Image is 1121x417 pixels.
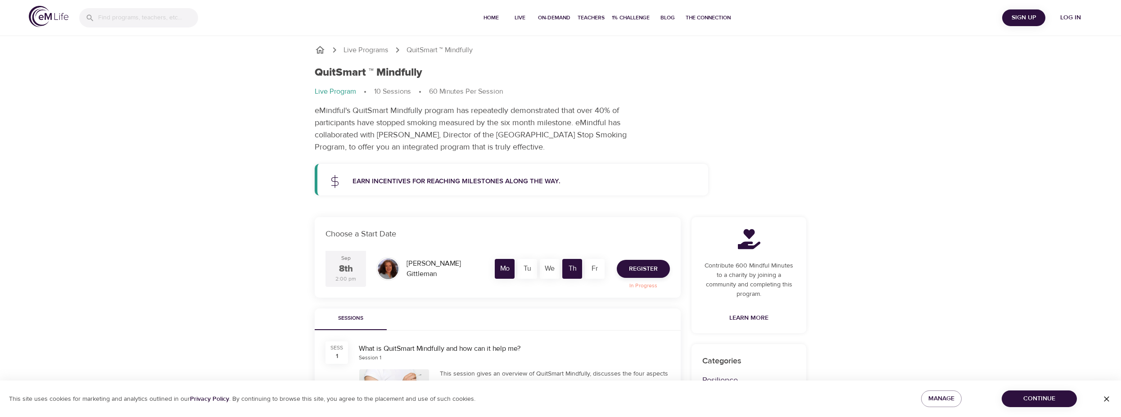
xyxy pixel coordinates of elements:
span: 1% Challenge [612,13,650,23]
span: Blog [657,13,678,23]
span: Manage [928,393,954,404]
img: logo [29,6,68,27]
span: Log in [1053,12,1089,23]
span: Learn More [729,313,768,324]
h1: QuitSmart ™ Mindfully [315,66,422,79]
nav: breadcrumb [315,45,806,55]
div: What is QuitSmart Mindfully and how can it help me? [359,344,670,354]
p: eMindful's QuitSmart Mindfully program has repeatedly demonstrated that over 40% of participants ... [315,104,652,153]
span: The Connection [686,13,731,23]
div: Sep [341,254,351,262]
input: Find programs, teachers, etc... [98,8,198,27]
div: Tu [517,259,537,279]
div: Session 1 [359,354,381,362]
nav: breadcrumb [315,86,806,97]
p: In Progress [611,281,675,290]
div: 2:00 pm [335,275,356,283]
span: Teachers [578,13,605,23]
span: Home [480,13,502,23]
div: [PERSON_NAME] Gittleman [403,255,486,283]
div: SESS [330,344,343,352]
div: Mo [495,259,515,279]
p: Choose a Start Date [325,228,670,240]
button: Manage [921,390,962,407]
p: Live Program [315,86,356,97]
a: Learn More [726,310,772,326]
button: Continue [1002,390,1077,407]
p: Resilience [702,374,796,386]
div: Fr [585,259,605,279]
div: We [540,259,560,279]
span: On-Demand [538,13,570,23]
p: Contribute 600 Mindful Minutes to a charity by joining a community and completing this program. [702,261,796,299]
a: Privacy Policy [190,395,229,403]
div: Th [562,259,582,279]
button: Sign Up [1002,9,1045,26]
span: Register [629,263,658,275]
p: 60 Minutes Per Session [429,86,503,97]
span: Live [509,13,531,23]
button: Register [617,260,670,278]
p: Categories [702,355,796,367]
button: Log in [1049,9,1092,26]
span: Sign Up [1006,12,1042,23]
div: 8th [339,263,353,276]
div: This session gives an overview of QuitSmart Mindfully, discusses the four aspects of the quitting... [440,369,670,396]
p: QuitSmart ™ Mindfully [407,45,473,55]
p: 10 Sessions [374,86,411,97]
p: Earn incentives for reaching milestones along the way. [353,177,697,187]
a: Live Programs [344,45,389,55]
div: 1 [336,352,338,361]
span: Continue [1009,393,1070,404]
span: Sessions [320,314,381,323]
